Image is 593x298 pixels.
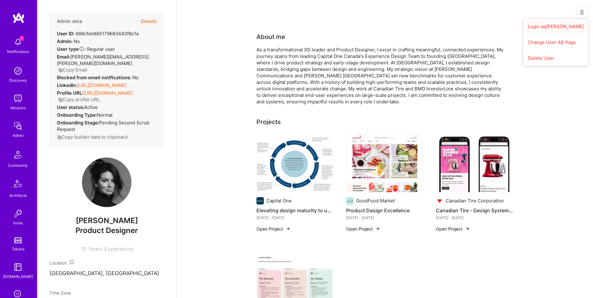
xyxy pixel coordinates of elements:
img: arrow-right [465,226,470,231]
img: Canadian Tire - Design System and Full Redesign [436,134,513,192]
div: About me [256,32,285,41]
img: Company logo [436,197,443,205]
img: arrow-right [286,226,290,231]
strong: User status: [57,104,84,110]
button: Details [141,12,157,30]
div: [DOMAIN_NAME] [3,273,33,280]
img: User Avatar [82,158,131,207]
img: Product Design Excellence [346,134,423,192]
span: Time Zone [49,290,71,296]
strong: User type : [57,46,86,52]
i: Help [79,46,84,52]
img: Architects [11,177,25,192]
span: Pending Second Scrub Request [57,120,149,132]
button: Copy Email [58,67,87,73]
a: [URL][DOMAIN_NAME] [77,82,127,88]
div: Location [49,260,164,266]
strong: Profile URL: [57,90,83,96]
h4: Admin data [57,19,82,24]
div: Tokens [12,246,24,252]
strong: LinkedIn: [57,82,77,88]
img: logo [12,12,25,24]
div: [DATE] - [DATE] [436,214,513,221]
strong: Admin: [57,38,72,44]
div: Regular user [57,46,115,52]
h4: Elevating design maturity to unlock business impact and cross-functional alignment. [256,206,334,214]
div: Admin [13,132,24,139]
button: Change User AB flags [523,34,588,50]
div: [DATE] - [DATE] [346,214,423,221]
strong: Onboarding Type: [57,112,97,118]
div: Discovery [9,77,27,84]
div: GoodFood Market [356,197,395,204]
span: Years Experience [88,246,133,252]
div: No [57,38,80,45]
div: Canadian Tire Corporation [446,197,504,204]
span: 15 [80,246,86,252]
a: [URL][DOMAIN_NAME] [83,90,133,96]
span: 4 [19,36,24,41]
div: Architects [9,192,27,199]
div: Capital One [266,197,292,204]
img: arrow-right [375,226,380,231]
div: Invite [13,220,23,226]
div: Projects [256,117,281,127]
button: Open Project [436,226,470,232]
button: Open Project [256,226,290,232]
img: tokens [14,237,22,243]
span: Product Designer [75,226,138,235]
span: Active [84,104,98,110]
img: Community [11,147,25,162]
img: teamwork [12,92,24,105]
h4: Product Design Excellence [346,206,423,214]
strong: Onboarding Stage: [57,120,99,126]
div: Missions [11,105,26,111]
button: Login as[PERSON_NAME] [523,19,588,34]
div: As a transformational XD leader and Product Designer, I excel in crafting meaningful, connected e... [256,46,504,105]
div: Notifications [7,48,29,55]
span: [PERSON_NAME][EMAIL_ADDRESS][PERSON_NAME][DOMAIN_NAME] [57,54,149,66]
img: admin teamwork [12,120,24,132]
button: Copy profile URL [58,96,100,103]
span: normal [97,112,113,118]
strong: Email: [57,54,70,60]
img: Company logo [256,197,264,205]
img: guide book [12,261,24,273]
strong: User ID: [57,31,75,37]
div: No [57,74,139,81]
img: bell [12,36,24,48]
img: Elevating design maturity to unlock business impact and cross-functional alignment. [256,134,334,192]
p: [GEOGRAPHIC_DATA], [GEOGRAPHIC_DATA] [49,270,164,277]
span: [PERSON_NAME] [49,216,164,225]
button: Open Project [346,226,380,232]
div: [DATE] - [DATE] [256,214,334,221]
button: Delete User [523,50,588,66]
strong: Blocked from email notifications: [57,75,132,80]
div: Community [8,162,28,169]
i: icon Copy [58,68,63,72]
i: icon Copy [57,135,62,140]
i: icon Copy [58,97,63,102]
img: Invite [12,207,24,220]
h4: Canadian Tire - Design System and Full Redesign [436,206,513,214]
img: discovery [12,65,24,77]
button: Copy builder data to clipboard [57,134,127,140]
div: 688cfeb865179683642f8c1a [57,30,139,37]
img: Company logo [346,197,354,205]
